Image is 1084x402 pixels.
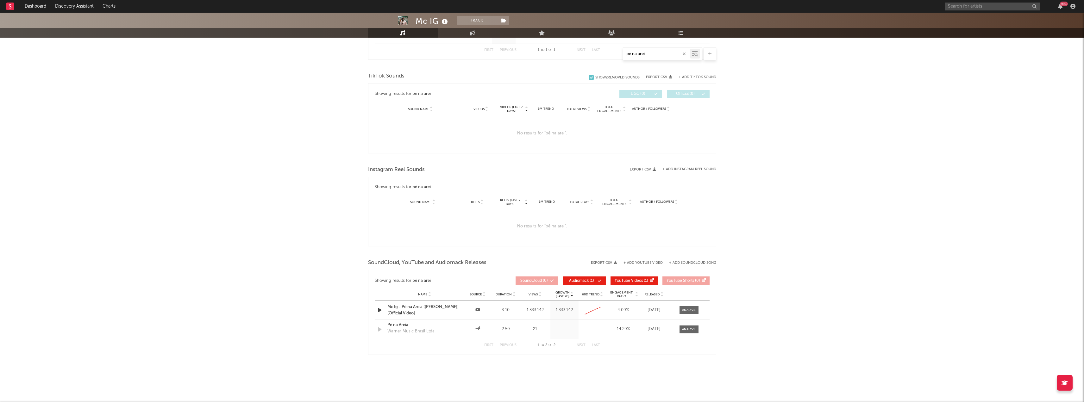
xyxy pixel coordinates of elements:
button: Track [457,16,497,25]
span: YouTube Shorts [667,279,694,283]
span: ( 0 ) [667,279,700,283]
div: 1 1 1 [529,46,564,54]
span: Source [470,293,482,296]
span: ( 1 ) [567,279,596,283]
button: + Add TikTok Sound [672,76,716,79]
button: Export CSV [591,261,617,265]
div: pé na arei [412,277,431,285]
span: SoundCloud [520,279,542,283]
span: Total Plays [570,200,589,204]
span: Total Views [567,107,586,111]
a: Pé na Areia [387,322,462,328]
input: Search for artists [945,3,1040,10]
span: Reels (last 7 days) [496,198,524,206]
span: Official ( 0 ) [671,92,700,96]
div: + Add Instagram Reel Sound [656,168,716,171]
span: SoundCloud, YouTube and Audiomack Releases [368,259,486,267]
div: [DATE] [642,326,667,332]
span: Name [418,293,427,296]
button: SoundCloud(0) [516,276,558,285]
div: 1.333.142 [521,307,549,313]
span: Duration [496,293,512,296]
span: to [540,344,544,347]
div: pé na arei [412,90,431,98]
span: Engagement Ratio [608,291,635,298]
span: of [548,344,552,347]
span: UGC ( 0 ) [623,92,653,96]
span: Total Engagements [600,198,628,206]
span: Audiomack [569,279,589,283]
span: TikTok Sounds [368,72,404,80]
button: + Add YouTube Video [623,261,663,265]
div: pé na arei [412,183,431,191]
button: First [484,343,493,347]
span: Author / Followers [632,107,666,111]
span: Views [529,293,538,296]
span: YouTube Videos [615,279,643,283]
p: Growth [555,291,570,294]
button: YouTube Shorts(0) [662,276,710,285]
div: Showing results for [375,183,710,191]
button: Last [592,343,600,347]
button: + Add TikTok Sound [679,76,716,79]
div: 14.29 % [608,326,638,332]
div: 99 + [1060,2,1068,6]
button: + Add SoundCloud Song [663,261,716,265]
div: 2:59 [493,326,518,332]
button: Official(0) [667,90,710,98]
p: (Last 7d) [555,294,570,298]
span: Videos [473,107,485,111]
span: Total Engagements [596,105,622,113]
div: Warner Music Brasil Ltda. [387,328,435,335]
button: Audiomack(1) [563,276,606,285]
span: Released [645,293,660,296]
span: Reels [471,200,480,204]
button: + Add Instagram Reel Sound [662,168,716,171]
div: 6M Trend [531,200,563,204]
div: No results for " pé na arei ". [375,210,710,243]
button: 99+ [1058,4,1062,9]
div: Showing results for [375,276,516,285]
span: Sound Name [408,107,429,111]
span: Videos (last 7 days) [498,105,524,113]
div: 6M Trend [531,107,561,111]
button: Export CSV [646,75,672,79]
button: + Add SoundCloud Song [669,261,716,265]
div: 1 2 2 [529,342,564,349]
span: Instagram Reel Sounds [368,166,425,174]
div: Mc IG [416,16,449,26]
input: Search by song name or URL [623,52,690,57]
button: Previous [500,343,517,347]
button: Next [577,343,586,347]
button: Export CSV [630,168,656,171]
span: 60D Trend [582,293,599,296]
div: Showing results for [375,90,542,98]
div: 3:10 [493,307,518,313]
button: UGC(0) [619,90,662,98]
a: Mc Ig - Pé na Areia ([PERSON_NAME]) [Official Video] [387,304,462,316]
div: 4.09 % [608,307,638,313]
div: Show 2 Removed Sounds [595,76,640,80]
div: No results for " pé na arei ". [375,117,710,150]
div: [DATE] [642,307,667,313]
span: ( 1 ) [615,279,648,283]
span: Sound Name [410,200,431,204]
div: 21 [521,326,549,332]
span: ( 0 ) [520,279,549,283]
div: + Add YouTube Video [617,261,663,265]
div: 1.333.142 [552,307,577,313]
span: Author / Followers [640,200,674,204]
button: YouTube Videos(1) [611,276,658,285]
